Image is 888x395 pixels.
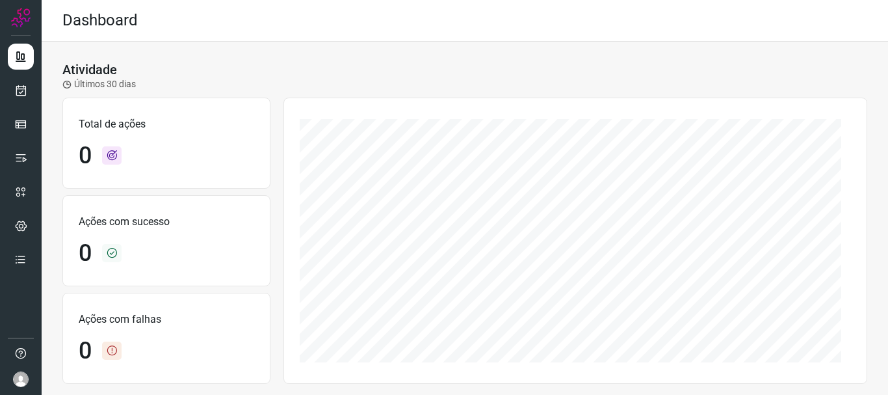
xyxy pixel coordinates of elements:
img: Logo [11,8,31,27]
img: avatar-user-boy.jpg [13,372,29,387]
h2: Dashboard [62,11,138,30]
p: Ações com falhas [79,312,254,327]
p: Últimos 30 dias [62,77,136,91]
p: Ações com sucesso [79,214,254,230]
h3: Atividade [62,62,117,77]
p: Total de ações [79,116,254,132]
h1: 0 [79,337,92,365]
h1: 0 [79,239,92,267]
h1: 0 [79,142,92,170]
